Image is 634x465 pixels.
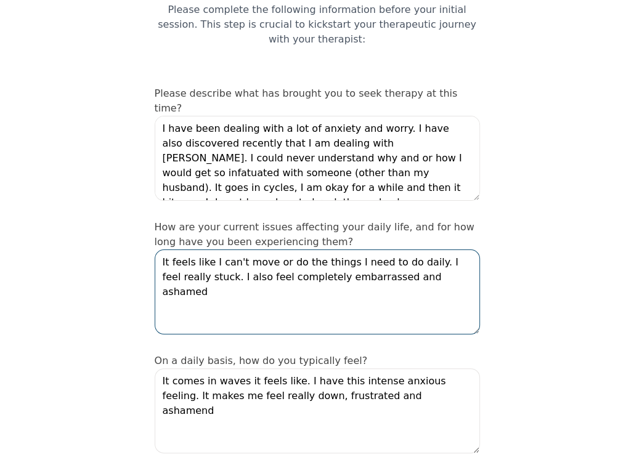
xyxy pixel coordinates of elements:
textarea: I have been dealing with a lot of anxiety and worry. I have also discovered recently that I am de... [155,116,480,201]
textarea: It feels like I can't move or do the things I need to do daily. I feel really stuck. I also feel ... [155,249,480,334]
label: Please describe what has brought you to seek therapy at this time? [155,87,458,114]
label: On a daily basis, how do you typically feel? [155,355,368,366]
p: Please complete the following information before your initial session. This step is crucial to ki... [155,2,480,47]
label: How are your current issues affecting your daily life, and for how long have you been experiencin... [155,221,474,248]
textarea: It comes in waves it feels like. I have this intense anxious feeling. It makes me feel really dow... [155,368,480,453]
